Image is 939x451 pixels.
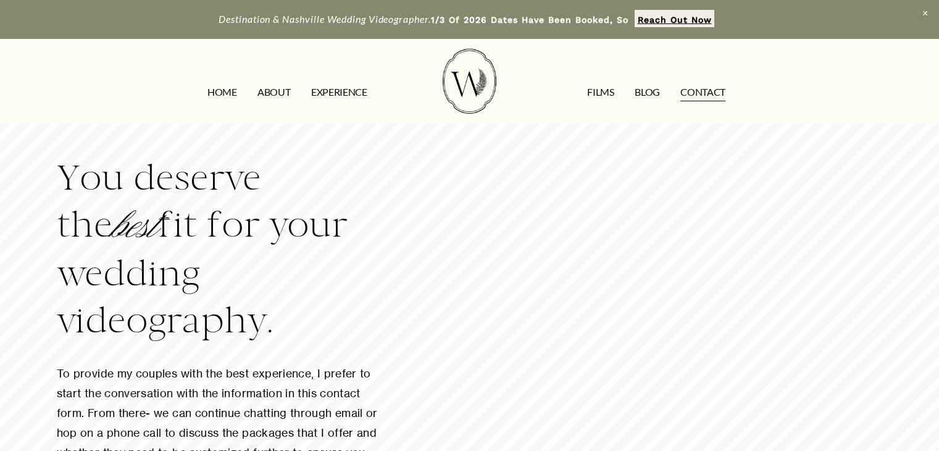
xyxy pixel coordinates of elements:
a: EXPERIENCE [311,83,367,103]
a: ABOUT [257,83,290,103]
img: Wild Fern Weddings [443,49,496,114]
strong: Reach Out Now [638,15,712,25]
a: HOME [207,83,237,103]
a: FILMS [587,83,614,103]
h2: You deserve the fit for your wedding videography. [57,154,391,344]
a: Blog [635,83,660,103]
em: best [112,204,157,249]
a: CONTACT [680,83,725,103]
a: Reach Out Now [635,10,714,27]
